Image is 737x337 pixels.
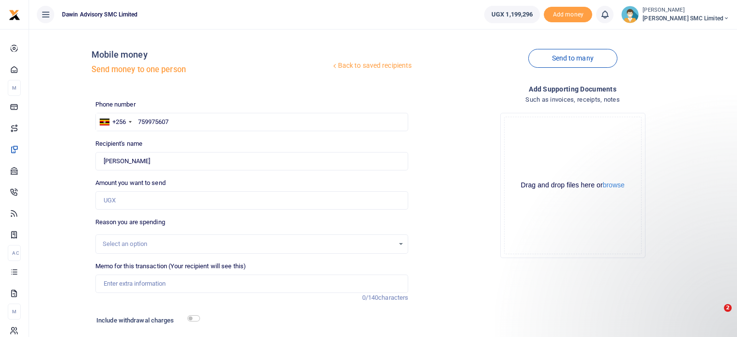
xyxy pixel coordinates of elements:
h4: Add supporting Documents [416,84,729,94]
span: [PERSON_NAME] SMC Limited [643,14,729,23]
button: browse [603,182,625,188]
input: MTN & Airtel numbers are validated [95,152,409,170]
input: UGX [95,191,409,210]
div: Uganda: +256 [96,113,135,131]
a: profile-user [PERSON_NAME] [PERSON_NAME] SMC Limited [621,6,729,23]
img: logo-small [9,9,20,21]
input: Enter extra information [95,275,409,293]
h4: Such as invoices, receipts, notes [416,94,729,105]
a: logo-small logo-large logo-large [9,11,20,18]
label: Recipient's name [95,139,143,149]
span: 0/140 [362,294,379,301]
li: M [8,80,21,96]
h6: Include withdrawal charges [96,317,195,324]
input: Enter phone number [95,113,409,131]
img: profile-user [621,6,639,23]
a: Back to saved recipients [331,57,413,75]
li: M [8,304,21,320]
div: Select an option [103,239,395,249]
li: Toup your wallet [544,7,592,23]
div: Drag and drop files here or [505,181,641,190]
a: Add money [544,10,592,17]
span: UGX 1,199,296 [491,10,533,19]
small: [PERSON_NAME] [643,6,729,15]
label: Amount you want to send [95,178,166,188]
span: Add money [544,7,592,23]
li: Ac [8,245,21,261]
span: 2 [724,304,732,312]
h5: Send money to one person [92,65,331,75]
iframe: Intercom live chat [704,304,727,327]
div: +256 [112,117,126,127]
label: Phone number [95,100,136,109]
span: characters [378,294,408,301]
a: UGX 1,199,296 [484,6,540,23]
div: File Uploader [500,113,645,258]
a: Send to many [528,49,617,68]
h4: Mobile money [92,49,331,60]
li: Wallet ballance [480,6,544,23]
label: Reason you are spending [95,217,165,227]
label: Memo for this transaction (Your recipient will see this) [95,261,246,271]
span: Dawin Advisory SMC Limited [58,10,142,19]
